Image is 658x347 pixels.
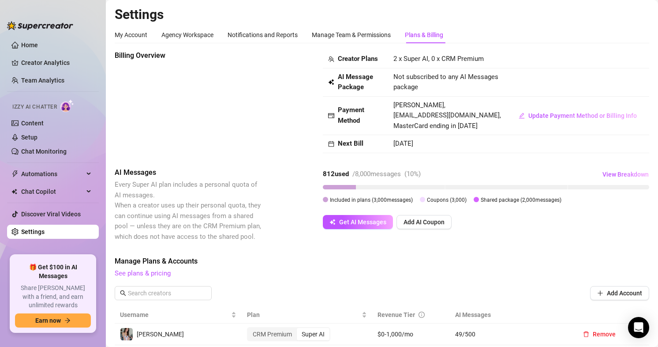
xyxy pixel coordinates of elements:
span: Share [PERSON_NAME] with a friend, and earn unlimited rewards [15,284,91,310]
span: credit-card [328,113,334,119]
div: My Account [115,30,147,40]
span: search [120,290,126,296]
input: Search creators [128,288,199,298]
div: Super AI [297,328,329,340]
span: 2 x Super AI, 0 x CRM Premium [393,55,484,63]
button: Earn nowarrow-right [15,313,91,328]
span: Automations [21,167,84,181]
span: info-circle [419,312,425,318]
div: CRM Premium [248,328,297,340]
button: View Breakdown [602,167,649,181]
span: Chat Copilot [21,185,84,199]
span: 🎁 Get $100 in AI Messages [15,263,91,280]
span: [PERSON_NAME] [137,331,184,338]
span: 49 / 500 [455,329,565,339]
div: Notifications and Reports [228,30,298,40]
strong: Next Bill [338,140,363,147]
h2: Settings [115,6,649,23]
td: $0-1,000/mo [372,324,450,345]
a: Discover Viral Videos [21,211,81,218]
span: plus [597,290,603,296]
button: Update Payment Method or Billing Info [512,109,644,123]
span: Coupons ( 3,000 ) [427,197,467,203]
span: Manage Plans & Accounts [115,256,649,267]
img: AI Chatter [60,99,74,112]
th: Username [115,306,242,324]
a: Content [21,120,44,127]
span: Revenue Tier [378,311,415,318]
span: Every Super AI plan includes a personal quota of AI messages. When a creator uses up their person... [115,181,261,241]
strong: 812 used [323,170,349,178]
span: Plan [247,310,360,320]
strong: Payment Method [338,106,364,124]
span: Add Account [607,290,642,297]
span: Get AI Messages [339,219,386,226]
div: segmented control [247,327,330,341]
button: Add Account [590,286,649,300]
span: Included in plans ( 3,000 messages) [330,197,413,203]
img: logo-BBDzfeDw.svg [7,21,73,30]
a: See plans & pricing [115,269,171,277]
span: delete [583,331,589,337]
span: [PERSON_NAME], [EMAIL_ADDRESS][DOMAIN_NAME], MasterCard ending in [DATE] [393,101,501,130]
button: Remove [576,327,623,341]
span: Not subscribed to any AI Messages package [393,72,501,93]
span: AI Messages [115,167,263,178]
th: AI Messages [450,306,571,324]
span: Remove [593,331,616,338]
span: View Breakdown [602,171,649,178]
a: Home [21,41,38,49]
span: team [328,56,334,62]
a: Settings [21,228,45,235]
span: Shared package ( 2,000 messages) [481,197,561,203]
span: calendar [328,141,334,147]
a: Setup [21,134,37,141]
button: Add AI Coupon [396,215,452,229]
span: Izzy AI Chatter [12,103,57,111]
div: Open Intercom Messenger [628,317,649,338]
img: Maki [120,328,133,340]
div: Manage Team & Permissions [312,30,391,40]
span: Username [120,310,229,320]
span: thunderbolt [11,170,19,177]
span: Earn now [35,317,61,324]
img: Chat Copilot [11,189,17,195]
div: Plans & Billing [405,30,443,40]
a: Team Analytics [21,77,64,84]
div: Agency Workspace [161,30,213,40]
span: Add AI Coupon [404,219,445,226]
span: Billing Overview [115,50,263,61]
span: ( 10 %) [404,170,421,178]
th: Plan [242,306,372,324]
span: [DATE] [393,140,413,147]
span: / 8,000 messages [352,170,401,178]
a: Chat Monitoring [21,148,67,155]
strong: Creator Plans [338,55,378,63]
span: Update Payment Method or Billing Info [528,112,637,119]
span: arrow-right [64,317,71,324]
span: edit [519,113,525,119]
strong: AI Message Package [338,73,373,91]
a: Creator Analytics [21,56,92,70]
button: Get AI Messages [323,215,393,229]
